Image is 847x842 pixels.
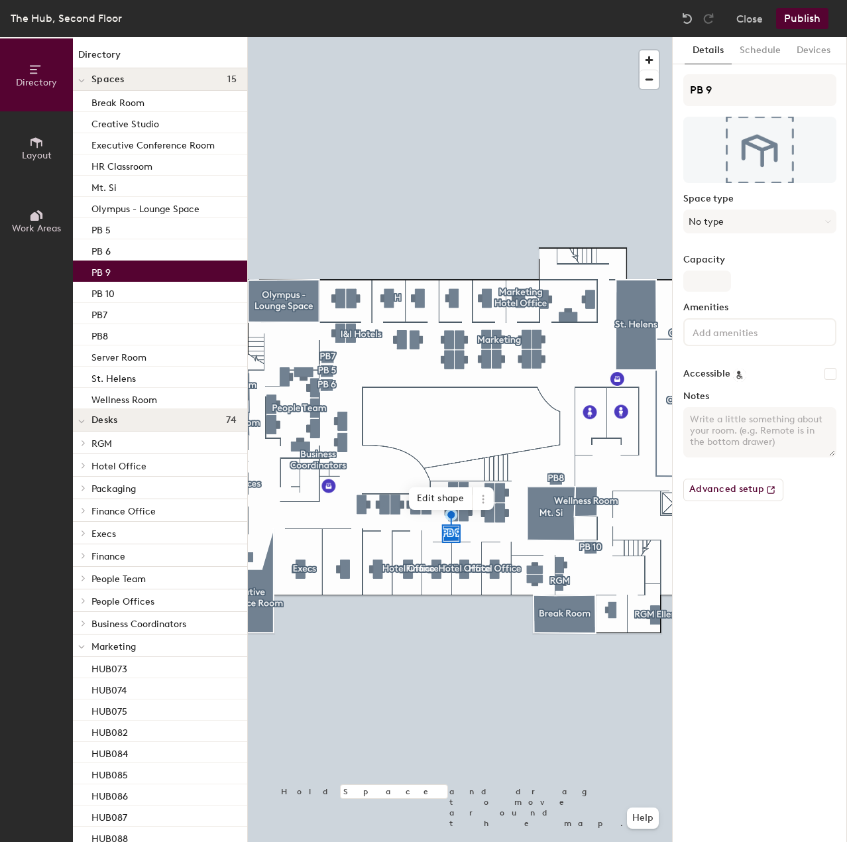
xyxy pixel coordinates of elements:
[91,483,136,495] span: Packaging
[685,37,732,64] button: Details
[683,255,836,265] label: Capacity
[627,808,659,829] button: Help
[16,77,57,88] span: Directory
[91,178,117,194] p: Mt. Si
[91,723,128,739] p: HUB082
[683,479,783,501] button: Advanced setup
[91,242,111,257] p: PB 6
[736,8,763,29] button: Close
[91,93,144,109] p: Break Room
[732,37,789,64] button: Schedule
[91,461,146,472] span: Hotel Office
[91,221,111,236] p: PB 5
[91,157,152,172] p: HR Classroom
[789,37,838,64] button: Devices
[91,808,127,823] p: HUB087
[91,619,186,630] span: Business Coordinators
[776,8,828,29] button: Publish
[91,136,215,151] p: Executive Conference Room
[226,415,237,426] span: 74
[681,12,694,25] img: Undo
[91,702,127,717] p: HUB075
[409,487,473,510] span: Edit shape
[91,745,128,760] p: HUB084
[91,596,154,607] span: People Offices
[91,573,146,585] span: People Team
[91,348,146,363] p: Server Room
[702,12,715,25] img: Redo
[11,10,122,27] div: The Hub, Second Floor
[683,117,836,183] img: The space named PB 9
[91,551,125,562] span: Finance
[91,200,199,215] p: Olympus - Lounge Space
[91,506,156,517] span: Finance Office
[683,194,836,204] label: Space type
[91,284,115,300] p: PB 10
[91,391,157,406] p: Wellness Room
[227,74,237,85] span: 15
[91,681,127,696] p: HUB074
[73,48,247,68] h1: Directory
[91,438,112,450] span: RGM
[91,787,128,802] p: HUB086
[91,115,159,130] p: Creative Studio
[12,223,61,234] span: Work Areas
[683,210,836,233] button: No type
[22,150,52,161] span: Layout
[91,327,108,342] p: PB8
[683,391,836,402] label: Notes
[91,641,136,652] span: Marketing
[91,306,107,321] p: PB7
[91,528,116,540] span: Execs
[91,369,136,385] p: St. Helens
[91,415,117,426] span: Desks
[690,324,809,339] input: Add amenities
[91,74,125,85] span: Spaces
[91,660,127,675] p: HUB073
[91,263,111,278] p: PB 9
[683,369,730,379] label: Accessible
[91,766,128,781] p: HUB085
[683,302,836,313] label: Amenities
